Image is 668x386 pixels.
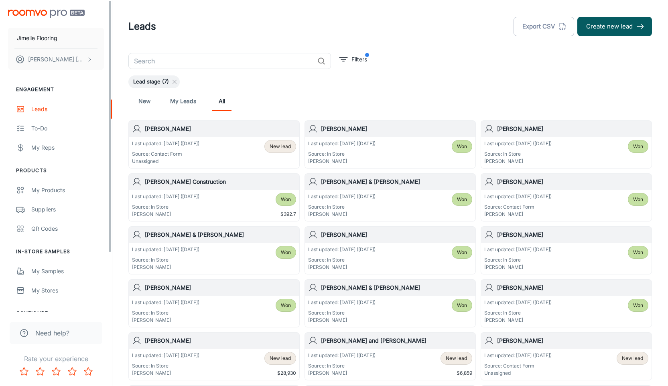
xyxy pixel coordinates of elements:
[308,299,376,306] p: Last updated: [DATE] ([DATE])
[132,264,199,271] p: [PERSON_NAME]
[132,309,199,317] p: Source: In Store
[135,91,154,111] a: New
[484,309,552,317] p: Source: In Store
[321,177,472,186] h6: [PERSON_NAME] & [PERSON_NAME]
[481,226,652,274] a: [PERSON_NAME]Last updated: [DATE] ([DATE])Source: In Store[PERSON_NAME]Won
[132,352,199,359] p: Last updated: [DATE] ([DATE])
[308,150,376,158] p: Source: In Store
[633,302,643,309] span: Won
[305,332,476,380] a: [PERSON_NAME] and [PERSON_NAME]Last updated: [DATE] ([DATE])Source: In Store[PERSON_NAME]New lead...
[145,336,296,345] h6: [PERSON_NAME]
[481,173,652,221] a: [PERSON_NAME]Last updated: [DATE] ([DATE])Source: Contact Form[PERSON_NAME]Won
[308,352,376,359] p: Last updated: [DATE] ([DATE])
[484,256,552,264] p: Source: In Store
[128,120,300,169] a: [PERSON_NAME]Last updated: [DATE] ([DATE])Source: Contact FormUnassignedNew lead
[28,55,85,64] p: [PERSON_NAME] [PERSON_NAME]
[31,105,104,114] div: Leads
[484,264,552,271] p: [PERSON_NAME]
[170,91,196,111] a: My Leads
[31,267,104,276] div: My Samples
[484,203,552,211] p: Source: Contact Form
[16,364,32,380] button: Rate 1 star
[132,246,199,253] p: Last updated: [DATE] ([DATE])
[308,158,376,165] p: [PERSON_NAME]
[132,370,199,377] p: [PERSON_NAME]
[132,203,199,211] p: Source: In Store
[321,283,472,292] h6: [PERSON_NAME] & [PERSON_NAME]
[308,370,376,377] p: [PERSON_NAME]
[17,34,57,43] p: Jimelle Flooring
[337,53,369,66] button: filter
[484,352,552,359] p: Last updated: [DATE] ([DATE])
[132,158,199,165] p: Unassigned
[280,211,296,218] span: $392.7
[128,53,314,69] input: Search
[484,299,552,306] p: Last updated: [DATE] ([DATE])
[308,193,376,200] p: Last updated: [DATE] ([DATE])
[497,336,648,345] h6: [PERSON_NAME]
[484,140,552,147] p: Last updated: [DATE] ([DATE])
[481,279,652,327] a: [PERSON_NAME]Last updated: [DATE] ([DATE])Source: In Store[PERSON_NAME]Won
[132,150,199,158] p: Source: Contact Form
[35,328,69,338] span: Need help?
[48,364,64,380] button: Rate 3 star
[145,124,296,133] h6: [PERSON_NAME]
[481,120,652,169] a: [PERSON_NAME]Last updated: [DATE] ([DATE])Source: In Store[PERSON_NAME]Won
[497,283,648,292] h6: [PERSON_NAME]
[128,75,180,88] div: Lead stage (7)
[132,211,199,218] p: [PERSON_NAME]
[132,140,199,147] p: Last updated: [DATE] ([DATE])
[305,226,476,274] a: [PERSON_NAME]Last updated: [DATE] ([DATE])Source: In Store[PERSON_NAME]Won
[321,230,472,239] h6: [PERSON_NAME]
[305,120,476,169] a: [PERSON_NAME]Last updated: [DATE] ([DATE])Source: In Store[PERSON_NAME]Won
[457,302,467,309] span: Won
[128,173,300,221] a: [PERSON_NAME] ConstructionLast updated: [DATE] ([DATE])Source: In Store[PERSON_NAME]Won$392.7
[270,355,291,362] span: New lead
[514,17,574,36] button: Export CSV
[32,364,48,380] button: Rate 2 star
[128,332,300,380] a: [PERSON_NAME]Last updated: [DATE] ([DATE])Source: In Store[PERSON_NAME]New lead$28,930
[132,362,199,370] p: Source: In Store
[484,150,552,158] p: Source: In Store
[308,362,376,370] p: Source: In Store
[457,249,467,256] span: Won
[145,177,296,186] h6: [PERSON_NAME] Construction
[308,256,376,264] p: Source: In Store
[633,143,643,150] span: Won
[31,143,104,152] div: My Reps
[31,124,104,133] div: To-do
[128,226,300,274] a: [PERSON_NAME] & [PERSON_NAME]Last updated: [DATE] ([DATE])Source: In Store[PERSON_NAME]Won
[446,355,467,362] span: New lead
[484,246,552,253] p: Last updated: [DATE] ([DATE])
[31,286,104,295] div: My Stores
[321,124,472,133] h6: [PERSON_NAME]
[622,355,643,362] span: New lead
[308,309,376,317] p: Source: In Store
[281,249,291,256] span: Won
[484,370,552,377] p: Unassigned
[351,55,367,64] p: Filters
[484,317,552,324] p: [PERSON_NAME]
[457,370,472,377] span: $6,859
[80,364,96,380] button: Rate 5 star
[31,186,104,195] div: My Products
[31,205,104,214] div: Suppliers
[308,211,376,218] p: [PERSON_NAME]
[145,230,296,239] h6: [PERSON_NAME] & [PERSON_NAME]
[270,143,291,150] span: New lead
[64,364,80,380] button: Rate 4 star
[132,299,199,306] p: Last updated: [DATE] ([DATE])
[128,78,174,86] span: Lead stage (7)
[281,196,291,203] span: Won
[31,224,104,233] div: QR Codes
[308,140,376,147] p: Last updated: [DATE] ([DATE])
[212,91,231,111] a: All
[308,317,376,324] p: [PERSON_NAME]
[497,124,648,133] h6: [PERSON_NAME]
[321,336,472,345] h6: [PERSON_NAME] and [PERSON_NAME]
[281,302,291,309] span: Won
[305,279,476,327] a: [PERSON_NAME] & [PERSON_NAME]Last updated: [DATE] ([DATE])Source: In Store[PERSON_NAME]Won
[308,246,376,253] p: Last updated: [DATE] ([DATE])
[481,332,652,380] a: [PERSON_NAME]Last updated: [DATE] ([DATE])Source: Contact FormUnassignedNew lead
[577,17,652,36] button: Create new lead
